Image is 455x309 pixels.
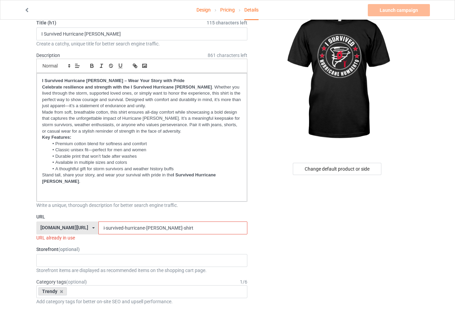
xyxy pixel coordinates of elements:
[40,225,88,230] div: [DOMAIN_NAME][URL]
[36,246,247,253] label: Storefront
[42,172,217,184] strong: I Survived Hurricane [PERSON_NAME]
[36,40,247,47] div: Create a catchy, unique title for better search engine traffic.
[49,166,242,172] li: A thoughtful gift for storm survivors and weather history buffs
[58,247,80,252] span: (optional)
[208,52,247,59] span: 861 characters left
[42,109,242,134] p: Made from soft, breathable cotton, this shirt ensures all-day comfort while showcasing a bold des...
[42,172,242,185] p: Stand tall, share your story, and wear your survival with pride in the .
[36,202,247,209] div: Write a unique, thorough description for better search engine traffic.
[36,278,87,285] label: Category tags
[36,19,247,26] label: Title (h1)
[66,279,87,285] span: (optional)
[49,159,242,166] li: Available in multiple sizes and colors
[240,278,247,285] div: 1 / 6
[220,0,235,19] a: Pricing
[42,135,71,140] strong: Key Features:
[293,163,381,175] div: Change default product or side
[244,0,259,20] div: Details
[207,19,247,26] span: 115 characters left
[42,84,212,90] strong: Celebrate resilience and strength with the I Survived Hurricane [PERSON_NAME]
[196,0,211,19] a: Design
[49,141,242,147] li: Premium cotton blend for softness and comfort
[42,84,242,109] p: . Whether you lived through the storm, supported loved ones, or simply want to honor the experien...
[49,153,242,159] li: Durable print that won’t fade after washes
[36,213,247,220] label: URL
[36,298,247,305] div: Add category tags for better on-site SEO and upsell performance.
[42,78,185,83] strong: I Survived Hurricane [PERSON_NAME] – Wear Your Story with Pride
[36,234,247,241] div: URL already in use
[38,287,67,295] div: Trendy
[49,147,242,153] li: Classic unisex fit—perfect for men and women
[36,53,60,58] label: Description
[36,267,247,274] div: Storefront items are displayed as recommended items on the shopping cart page.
